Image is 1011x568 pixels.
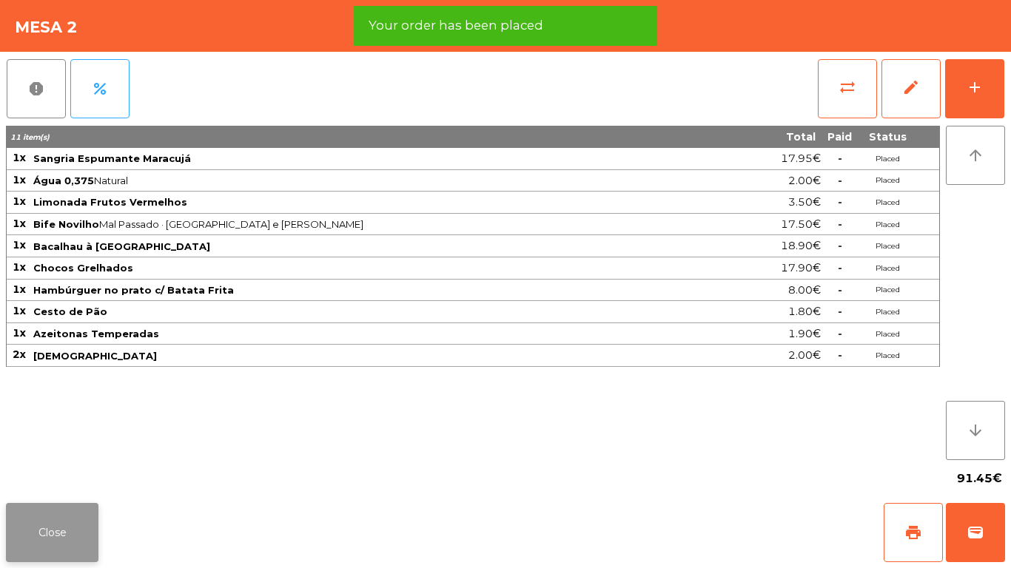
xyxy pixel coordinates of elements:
[945,59,1004,118] button: add
[33,196,187,208] span: Limonada Frutos Vermelhos
[15,16,78,38] h4: Mesa 2
[33,152,191,164] span: Sangria Espumante Maracujá
[781,149,821,169] span: 17.95€
[858,192,917,214] td: Placed
[369,16,543,35] span: Your order has been placed
[13,173,26,186] span: 1x
[734,126,822,148] th: Total
[967,146,984,164] i: arrow_upward
[6,503,98,562] button: Close
[967,422,984,439] i: arrow_downward
[858,148,917,170] td: Placed
[858,235,917,257] td: Placed
[839,78,856,96] span: sync_alt
[91,80,109,98] span: percent
[858,126,917,148] th: Status
[33,328,159,339] span: Azeitonas Temperadas
[7,59,66,118] button: report
[966,78,984,96] div: add
[33,284,234,296] span: Hambúrguer no prato c/ Batata Frita
[858,323,917,345] td: Placed
[838,217,842,231] span: -
[788,324,821,344] span: 1.90€
[838,327,842,340] span: -
[788,345,821,365] span: 2.00€
[838,174,842,187] span: -
[13,238,26,251] span: 1x
[781,214,821,234] span: 17.50€
[881,59,941,118] button: edit
[838,195,842,209] span: -
[902,78,920,96] span: edit
[13,217,26,230] span: 1x
[858,170,917,192] td: Placed
[904,524,922,541] span: print
[33,350,157,362] span: [DEMOGRAPHIC_DATA]
[781,258,821,278] span: 17.90€
[957,467,1002,490] span: 91.45€
[946,401,1005,460] button: arrow_downward
[788,302,821,322] span: 1.80€
[788,171,821,191] span: 2.00€
[858,301,917,323] td: Placed
[33,218,99,230] span: Bife Novilho
[33,262,133,274] span: Chocos Grelhados
[10,132,50,142] span: 11 item(s)
[33,175,733,186] span: Natural
[818,59,877,118] button: sync_alt
[33,175,94,186] span: Água 0,375
[822,126,858,148] th: Paid
[838,261,842,274] span: -
[33,305,107,317] span: Cesto de Pão
[858,214,917,236] td: Placed
[13,326,26,339] span: 1x
[13,348,26,361] span: 2x
[13,195,26,208] span: 1x
[967,524,984,541] span: wallet
[27,80,45,98] span: report
[13,283,26,296] span: 1x
[781,236,821,256] span: 18.90€
[788,192,821,212] span: 3.50€
[838,152,842,165] span: -
[946,503,1005,562] button: wallet
[858,280,917,302] td: Placed
[946,126,1005,185] button: arrow_upward
[838,305,842,318] span: -
[70,59,130,118] button: percent
[858,257,917,280] td: Placed
[788,280,821,300] span: 8.00€
[33,240,210,252] span: Bacalhau à [GEOGRAPHIC_DATA]
[838,283,842,297] span: -
[838,348,842,362] span: -
[858,345,917,367] td: Placed
[884,503,943,562] button: print
[33,218,733,230] span: Mal Passado · [GEOGRAPHIC_DATA] e [PERSON_NAME]
[13,304,26,317] span: 1x
[13,151,26,164] span: 1x
[838,239,842,252] span: -
[13,260,26,274] span: 1x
